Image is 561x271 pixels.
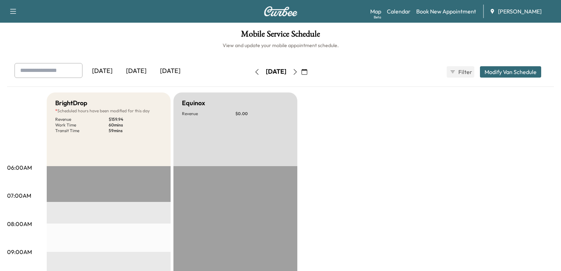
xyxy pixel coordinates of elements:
span: Filter [458,68,471,76]
div: Beta [374,15,381,20]
button: Filter [447,66,474,78]
p: 59 mins [109,128,162,134]
p: 08:00AM [7,220,32,228]
span: [PERSON_NAME] [498,7,542,16]
h5: BrightDrop [55,98,87,108]
p: Revenue [55,117,109,122]
div: [DATE] [153,63,187,79]
p: 07:00AM [7,191,31,200]
p: 60 mins [109,122,162,128]
h5: Equinox [182,98,205,108]
p: Transit Time [55,128,109,134]
a: MapBeta [370,7,381,16]
p: Work Time [55,122,109,128]
button: Modify Van Schedule [480,66,541,78]
div: [DATE] [119,63,153,79]
p: $ 159.94 [109,117,162,122]
p: $ 0.00 [235,111,289,117]
p: 06:00AM [7,163,32,172]
p: Scheduled hours have been modified for this day [55,108,162,114]
p: 09:00AM [7,248,32,256]
img: Curbee Logo [264,6,298,16]
p: Revenue [182,111,235,117]
h6: View and update your mobile appointment schedule. [7,42,554,49]
h1: Mobile Service Schedule [7,30,554,42]
a: Calendar [387,7,411,16]
div: [DATE] [266,67,286,76]
a: Book New Appointment [416,7,476,16]
div: [DATE] [85,63,119,79]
